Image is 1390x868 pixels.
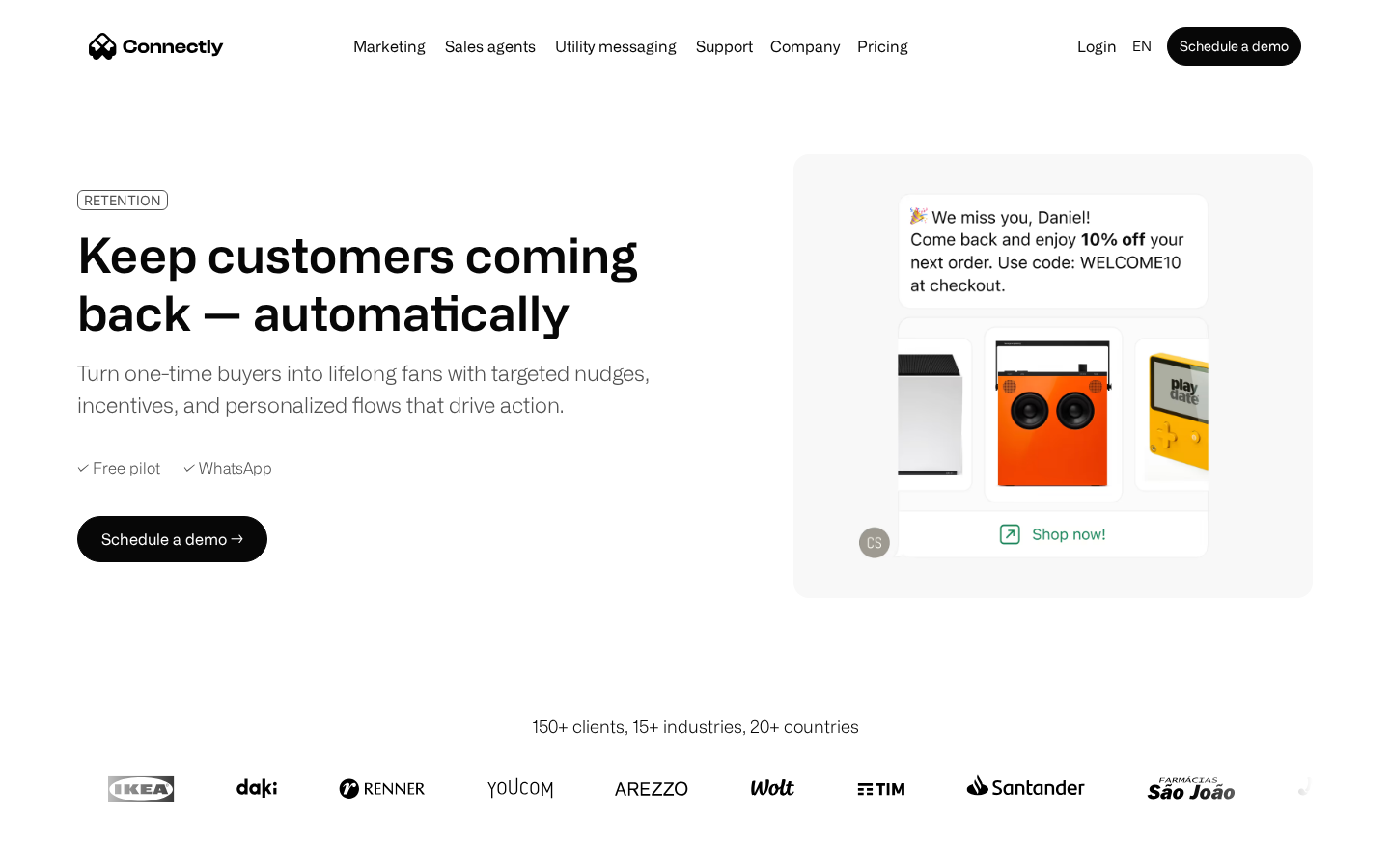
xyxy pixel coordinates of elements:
[547,39,684,54] a: Utility messaging
[1167,27,1301,66] a: Schedule a demo
[77,357,664,420] div: Turn one-time buyers into lifelong fans with targeted nudges, incentives, and personalized flows ...
[19,832,116,861] aside: Language selected: English
[849,39,916,54] a: Pricing
[1132,33,1152,60] div: en
[770,33,840,60] div: Company
[346,39,433,54] a: Marketing
[532,714,859,740] div: 150+ clients, 15+ industries, 20+ countries
[77,459,160,477] div: ✓ Free pilot
[84,193,161,207] div: RETENTION
[1070,33,1125,60] a: Login
[77,516,267,562] a: Schedule a demo →
[688,39,761,54] a: Support
[77,226,664,341] h1: Keep customers coming back — automatically
[39,834,116,861] ul: Language list
[437,39,543,54] a: Sales agents
[183,459,272,477] div: ✓ WhatsApp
